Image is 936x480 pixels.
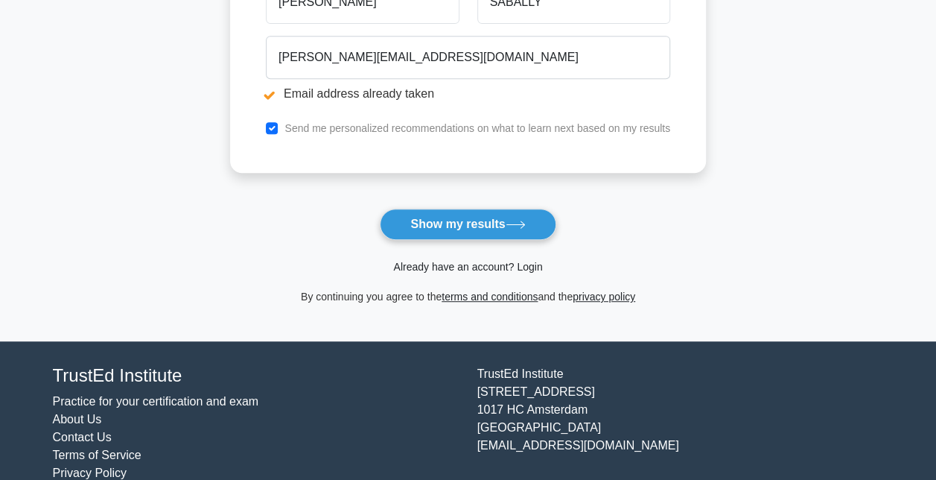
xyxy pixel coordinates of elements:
[442,291,538,303] a: terms and conditions
[266,36,670,79] input: Email
[53,449,141,461] a: Terms of Service
[380,209,555,240] button: Show my results
[266,85,670,103] li: Email address already taken
[284,122,670,134] label: Send me personalized recommendations on what to learn next based on my results
[53,365,459,387] h4: TrustEd Institute
[53,467,127,479] a: Privacy Policy
[221,288,715,306] div: By continuing you agree to the and the
[53,413,102,426] a: About Us
[53,431,112,443] a: Contact Us
[393,261,542,273] a: Already have an account? Login
[573,291,635,303] a: privacy policy
[53,395,259,408] a: Practice for your certification and exam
